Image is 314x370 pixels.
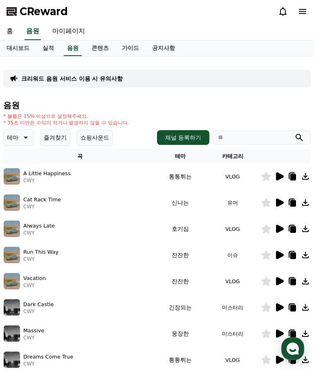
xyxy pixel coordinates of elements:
th: 카테고리 [204,149,261,163]
p: Always Late [23,222,55,230]
td: 미스터리 [204,294,261,320]
td: 통통튀는 [156,163,204,190]
a: 음원 [64,41,82,56]
a: 콘텐츠 [85,41,115,56]
img: music [4,168,20,185]
img: music [4,194,20,211]
a: 공지사항 [146,41,182,56]
td: 호기심 [156,216,204,242]
a: CReward [7,5,68,18]
p: CWY [23,230,55,236]
th: 테마 [156,149,204,163]
p: A Little Happiness [23,169,71,177]
td: VLOG [204,268,261,294]
button: 쇼핑사운드 [77,129,113,146]
span: CReward [20,5,68,18]
p: CWY [23,177,71,184]
td: VLOG [204,216,261,242]
p: Cat Rack Time [23,196,61,203]
td: 이슈 [204,242,261,268]
p: Vacation [23,274,46,282]
td: 잔잔한 [156,242,204,268]
img: music [4,247,20,263]
td: 웅장한 [156,320,204,347]
img: music [4,299,20,316]
td: VLOG [204,163,261,190]
p: Run This Way [23,248,58,256]
a: 음원 [25,23,41,40]
p: 테마 [7,132,18,143]
h4: 음원 [3,101,311,110]
p: CWY [23,256,58,262]
p: CWY [23,282,46,289]
a: 마이페이지 [46,23,92,40]
td: 미스터리 [204,320,261,347]
p: CWY [23,361,73,367]
p: CWY [23,308,54,315]
p: * 볼륨은 15% 이상으로 설정해주세요. [3,113,129,120]
img: music [4,273,20,289]
td: 유머 [204,190,261,216]
button: 테마 [3,129,34,146]
p: CWY [23,334,44,341]
p: Dark Castle [23,300,54,308]
th: 곡 [3,149,156,163]
button: 즐겨찾기 [40,129,70,146]
p: CWY [23,203,61,210]
td: 신나는 [156,190,204,216]
button: 채널 등록하기 [157,130,209,145]
img: music [4,352,20,368]
p: * 35초 미만은 수익이 적거나 발생하지 않을 수 있습니다. [3,120,129,126]
a: 크리워드 음원 서비스 이용 시 유의사항 [21,74,123,83]
td: 잔잔한 [156,268,204,294]
td: 긴장되는 [156,294,204,320]
p: Dreams Come True [23,353,73,361]
a: 실적 [36,41,61,56]
img: music [4,221,20,237]
img: music [4,325,20,342]
a: 가이드 [115,41,146,56]
p: Massive [23,327,44,334]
